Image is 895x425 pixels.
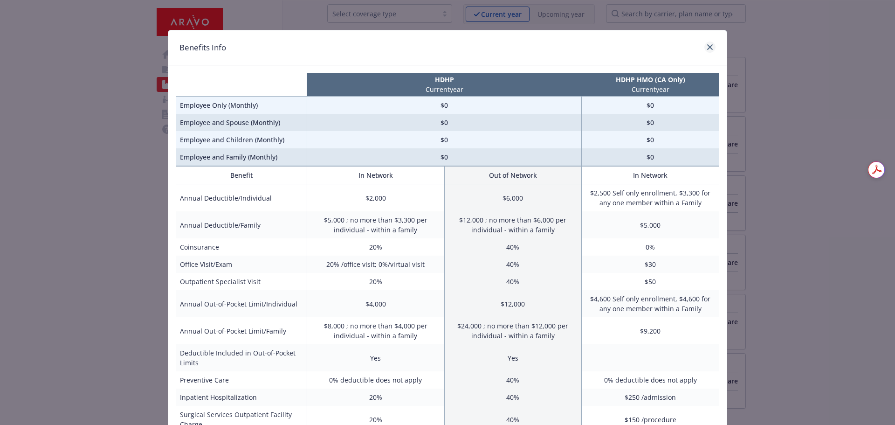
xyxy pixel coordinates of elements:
[582,344,719,371] td: -
[444,211,582,238] td: $12,000 ; no more than $6,000 per individual - within a family
[704,42,716,53] a: close
[582,114,719,131] td: $0
[582,238,719,256] td: 0%
[582,184,719,212] td: $2,500 Self only enrollment, $3,300 for any one member within a Family
[307,238,444,256] td: 20%
[176,238,307,256] td: Coinsurance
[176,371,307,389] td: Preventive Care
[584,84,717,94] p: Current year
[582,317,719,344] td: $9,200
[584,75,717,84] p: HDHP HMO (CA Only)
[582,273,719,290] td: $50
[444,344,582,371] td: Yes
[444,256,582,273] td: 40%
[176,344,307,371] td: Deductible Included in Out-of-Pocket Limits
[582,256,719,273] td: $30
[307,290,444,317] td: $4,000
[307,371,444,389] td: 0% deductible does not apply
[309,84,579,94] p: Current year
[176,131,307,148] td: Employee and Children (Monthly)
[176,73,307,97] th: intentionally left blank
[307,184,444,212] td: $2,000
[307,167,444,184] th: In Network
[176,211,307,238] td: Annual Deductible/Family
[582,97,719,114] td: $0
[307,114,581,131] td: $0
[307,148,581,166] td: $0
[176,167,307,184] th: Benefit
[307,256,444,273] td: 20% /office visit; 0%/virtual visit
[444,167,582,184] th: Out of Network
[307,389,444,406] td: 20%
[176,290,307,317] td: Annual Out-of-Pocket Limit/Individual
[444,290,582,317] td: $12,000
[307,317,444,344] td: $8,000 ; no more than $4,000 per individual - within a family
[176,148,307,166] td: Employee and Family (Monthly)
[307,211,444,238] td: $5,000 ; no more than $3,300 per individual - within a family
[582,211,719,238] td: $5,000
[176,256,307,273] td: Office Visit/Exam
[176,184,307,212] td: Annual Deductible/Individual
[444,273,582,290] td: 40%
[176,389,307,406] td: Inpatient Hospitalization
[444,371,582,389] td: 40%
[582,131,719,148] td: $0
[176,97,307,114] td: Employee Only (Monthly)
[444,238,582,256] td: 40%
[582,148,719,166] td: $0
[307,344,444,371] td: Yes
[444,184,582,212] td: $6,000
[176,114,307,131] td: Employee and Spouse (Monthly)
[444,317,582,344] td: $24,000 ; no more than $12,000 per individual - within a family
[582,371,719,389] td: 0% deductible does not apply
[307,131,581,148] td: $0
[582,389,719,406] td: $250 /admission
[179,42,226,54] h1: Benefits Info
[309,75,579,84] p: HDHP
[176,317,307,344] td: Annual Out-of-Pocket Limit/Family
[307,273,444,290] td: 20%
[582,167,719,184] th: In Network
[444,389,582,406] td: 40%
[307,97,581,114] td: $0
[176,273,307,290] td: Outpatient Specialist Visit
[582,290,719,317] td: $4,600 Self only enrollment, $4,600 for any one member within a Family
